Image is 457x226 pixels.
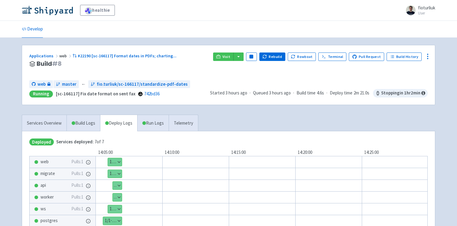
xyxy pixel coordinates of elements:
span: Pulls: 1 [71,158,83,165]
a: healthie [80,5,115,16]
span: Services deployed: [56,139,94,145]
span: worker [41,194,54,201]
strong: [sc-166117] Fix date format on sent fax [56,91,135,97]
span: web [59,53,73,59]
div: 14:05:00 [96,149,162,156]
a: Terminal [318,53,346,61]
span: ws [41,205,46,212]
span: fio.turliuk/sc-166117/standardize-pdf-dates [97,81,188,88]
span: Deploy time [330,90,352,97]
a: fio.turliuk/sc-166117/standardize-pdf-dates [88,80,190,88]
time: 3 hours ago [269,90,291,96]
span: Build [37,60,62,67]
span: Pulls: 1 [71,170,83,177]
a: fioturliuk User [402,5,435,15]
span: web [41,158,49,165]
a: Visit [213,53,234,61]
span: master [62,81,76,88]
a: Pull Request [349,53,384,61]
small: User [418,11,435,15]
time: 3 hours ago [225,90,247,96]
a: master [53,80,79,88]
span: 2m 21.0s [354,90,369,97]
a: Services Overview [22,115,66,132]
div: 14:20:00 [295,149,362,156]
button: Pause [246,53,257,61]
a: Build History [387,53,422,61]
span: Started [210,90,247,96]
a: Build Logs [67,115,100,132]
span: # 8 [52,59,62,68]
div: 14:10:00 [162,149,229,156]
span: Queued [253,90,291,96]
a: Applications [29,53,59,59]
span: #22190 [sc-166117] Format dates in PDFs; charting ... [78,53,177,59]
a: Telemetry [169,115,198,132]
img: Shipyard logo [22,5,73,15]
span: Pulls: 1 [71,182,83,189]
div: 14:25:00 [362,149,428,156]
button: Rebuild [259,53,285,61]
span: 4.6s [317,90,324,97]
span: ← [81,81,86,88]
span: Build time [297,90,316,97]
span: Stopping in 1 hr 2 min [373,89,428,97]
div: · · · [210,89,428,97]
span: fioturliuk [418,5,435,11]
span: Visit [222,54,230,59]
div: 14:15:00 [229,149,295,156]
span: migrate [41,170,55,177]
a: 742bd36 [144,91,160,97]
span: 7 of 7 [56,138,104,145]
div: Running [29,91,53,97]
span: Pulls: 1 [71,194,83,201]
button: Rowboat [288,53,316,61]
span: web [37,81,46,88]
span: Deployed [29,138,54,145]
span: postgres [41,217,58,224]
a: Run Logs [137,115,169,132]
a: web [29,80,53,88]
span: Pulls: 1 [71,205,83,212]
span: api [41,182,46,189]
a: Deploy Logs [100,115,137,132]
a: #22190 [sc-166117] Format dates in PDFs; charting... [73,53,177,59]
a: Develop [22,21,43,38]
